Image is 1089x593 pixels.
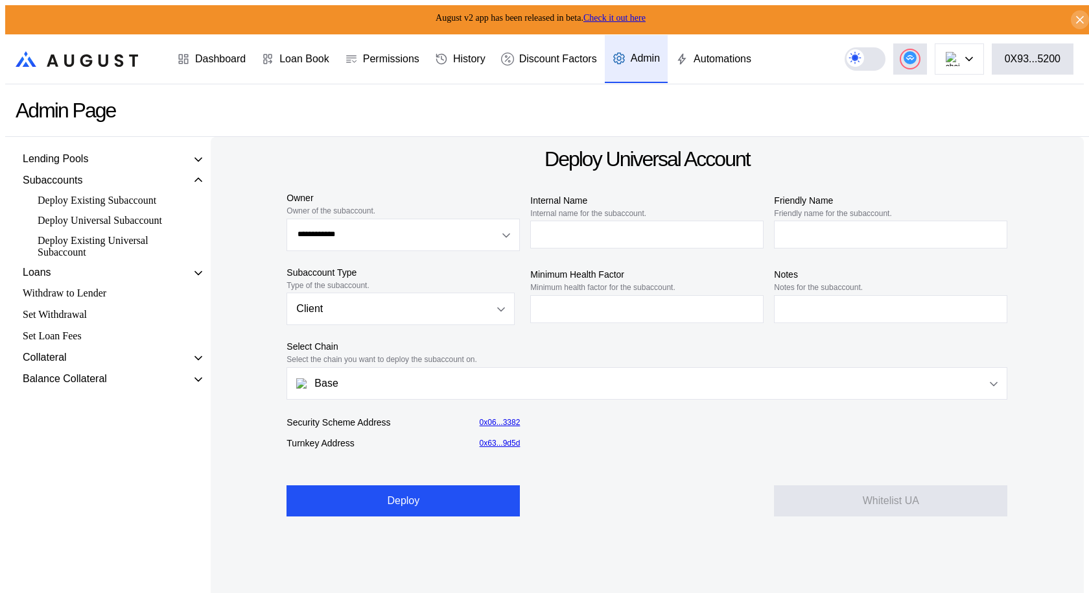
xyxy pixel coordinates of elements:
div: Lending Pools [23,153,88,165]
a: 0x63...9d5d [480,439,521,448]
div: Friendly Name [774,195,1007,206]
div: Client [296,303,482,315]
a: Admin [605,35,668,83]
div: Minimum health factor for the subaccount. [530,283,764,292]
button: 0X93...5200 [992,43,1073,75]
a: 0x06...3382 [480,418,521,427]
div: Minimum Health Factor [530,269,764,280]
div: Internal name for the subaccount. [530,209,764,218]
div: Subaccounts [23,175,83,186]
button: Open menu [287,219,520,251]
a: Automations [668,35,759,83]
div: Discount Factors [519,53,597,65]
div: Deploy Universal Account [544,147,750,171]
div: Friendly name for the subaccount. [774,209,1007,218]
div: Notes for the subaccount. [774,283,1007,292]
div: Select the chain you want to deploy the subaccount on. [287,355,1007,364]
div: Deploy Existing Subaccount [31,193,185,208]
div: History [453,53,486,65]
div: Set Withdrawal [18,306,207,324]
div: Permissions [363,53,419,65]
div: Subaccount Type [287,267,520,278]
button: Open menu [287,293,515,325]
button: Deploy [287,485,520,516]
div: Type of the subaccount. [287,281,520,290]
a: History [427,35,493,83]
a: Discount Factors [493,35,605,83]
div: Collateral [23,352,67,363]
a: Dashboard [169,35,253,83]
div: Loans [23,267,51,278]
div: Deploy Universal Subaccount [31,213,185,228]
div: Internal Name [530,195,764,206]
button: Open menu [287,367,1007,400]
a: Loan Book [253,35,337,83]
div: Owner of the subaccount. [287,206,520,215]
div: 0X93...5200 [1005,53,1060,65]
button: chain logo [935,43,984,75]
img: chain-logo [296,378,307,389]
div: Dashboard [195,53,246,65]
div: Loan Book [279,53,329,65]
button: Whitelist UA [774,485,1007,516]
div: Set Loan Fees [18,327,207,345]
div: Admin [631,53,660,64]
div: Security Scheme Address [287,417,390,428]
div: Balance Collateral [23,373,107,385]
div: Base [296,378,920,389]
img: chain logo [946,52,960,66]
div: Notes [774,269,1007,280]
div: Admin Page [16,99,115,123]
div: Deploy Existing Universal Subaccount [31,233,185,260]
a: Check it out here [583,13,646,23]
div: Withdraw to Lender [18,284,207,302]
span: August v2 app has been released in beta. [436,13,646,23]
div: Automations [694,53,751,65]
div: Turnkey Address [287,437,355,449]
div: Owner [287,192,520,204]
a: Permissions [337,35,427,83]
div: Select Chain [287,341,1007,352]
